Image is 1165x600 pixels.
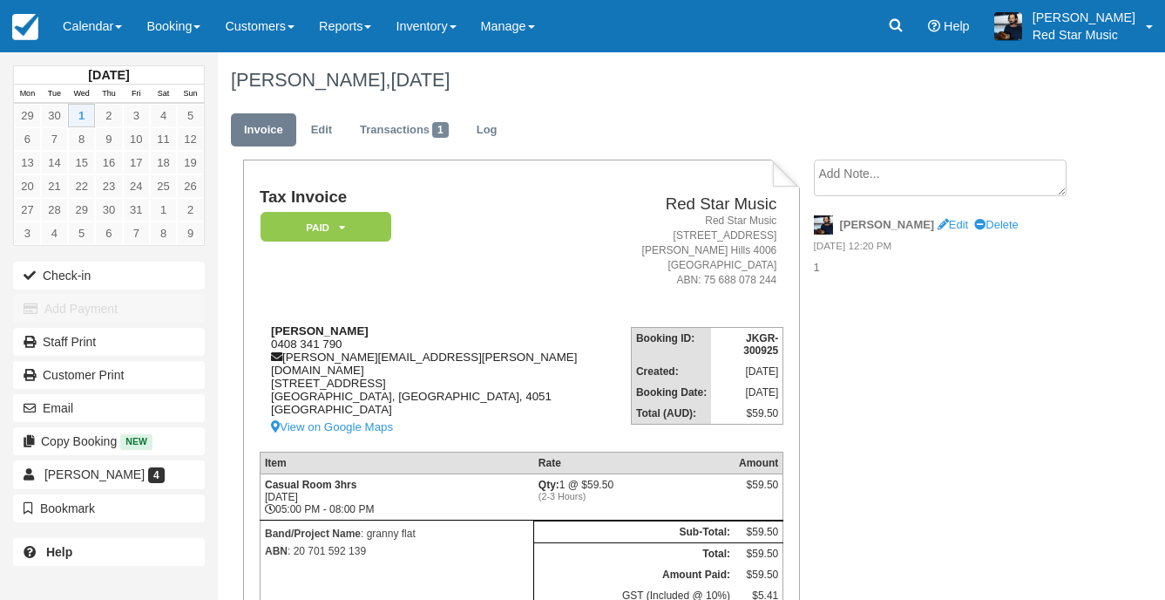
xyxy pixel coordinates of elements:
[177,198,204,222] a: 2
[13,361,205,389] a: Customer Print
[638,195,776,214] h2: Red Star Music
[735,521,783,542] td: $59.50
[711,382,783,403] td: [DATE]
[271,324,369,337] strong: [PERSON_NAME]
[390,69,450,91] span: [DATE]
[95,198,122,222] a: 30
[534,564,735,585] th: Amount Paid:
[1033,9,1135,26] p: [PERSON_NAME]
[432,122,449,138] span: 1
[260,474,533,520] td: [DATE] 05:00 PM - 08:00 PM
[260,188,631,207] h1: Tax Invoice
[177,127,204,151] a: 12
[177,222,204,245] a: 9
[95,85,122,104] th: Thu
[68,151,95,174] a: 15
[95,104,122,127] a: 2
[538,479,559,491] strong: Qty
[95,127,122,151] a: 9
[123,85,150,104] th: Fri
[974,218,1018,231] a: Delete
[68,127,95,151] a: 8
[150,104,177,127] a: 4
[95,151,122,174] a: 16
[938,218,968,231] a: Edit
[14,222,41,245] a: 3
[177,151,204,174] a: 19
[347,113,462,147] a: Transactions1
[41,104,68,127] a: 30
[41,222,68,245] a: 4
[534,474,735,520] td: 1 @ $59.50
[123,104,150,127] a: 3
[260,211,385,243] a: Paid
[13,427,205,455] button: Copy Booking New
[41,85,68,104] th: Tue
[534,452,735,474] th: Rate
[743,332,778,357] strong: JKGR-300925
[41,174,68,198] a: 21
[150,222,177,245] a: 8
[123,198,150,222] a: 31
[260,324,631,438] div: 0408 341 790 [PERSON_NAME][EMAIL_ADDRESS][PERSON_NAME][DOMAIN_NAME] [STREET_ADDRESS] [GEOGRAPHIC_...
[148,467,165,483] span: 4
[14,104,41,127] a: 29
[150,151,177,174] a: 18
[150,127,177,151] a: 11
[814,239,1079,258] em: [DATE] 12:20 PM
[13,394,205,422] button: Email
[120,434,152,449] span: New
[41,151,68,174] a: 14
[711,403,783,425] td: $59.50
[231,70,1079,91] h1: [PERSON_NAME],
[14,151,41,174] a: 13
[41,127,68,151] a: 7
[298,113,345,147] a: Edit
[739,479,778,505] div: $59.50
[95,174,122,198] a: 23
[711,361,783,382] td: [DATE]
[265,479,356,491] strong: Casual Room 3hrs
[177,104,204,127] a: 5
[68,198,95,222] a: 29
[177,85,204,104] th: Sun
[46,545,72,559] b: Help
[13,328,205,356] a: Staff Print
[13,295,205,323] button: Add Payment
[14,127,41,151] a: 6
[68,222,95,245] a: 5
[928,20,940,32] i: Help
[265,525,529,542] p: : granny flat
[13,538,205,566] a: Help
[1033,26,1135,44] p: Red Star Music
[631,382,711,403] th: Booking Date:
[88,68,129,82] strong: [DATE]
[631,327,711,361] th: Booking ID:
[735,542,783,564] td: $59.50
[150,85,177,104] th: Sat
[631,361,711,382] th: Created:
[464,113,511,147] a: Log
[265,542,529,560] p: : 20 701 592 139
[231,113,296,147] a: Invoice
[631,403,711,425] th: Total (AUD):
[814,260,1079,276] p: 1
[177,174,204,198] a: 26
[638,214,776,289] address: Red Star Music [STREET_ADDRESS] [PERSON_NAME] Hills 4006 [GEOGRAPHIC_DATA] ABN: 75 688 078 244
[68,174,95,198] a: 22
[994,12,1022,40] img: A1
[13,460,205,488] a: [PERSON_NAME] 4
[944,19,970,33] span: Help
[14,174,41,198] a: 20
[538,491,730,501] em: (2-3 Hours)
[14,198,41,222] a: 27
[41,198,68,222] a: 28
[68,85,95,104] th: Wed
[260,452,533,474] th: Item
[271,416,631,438] a: View on Google Maps
[534,521,735,542] th: Sub-Total:
[123,151,150,174] a: 17
[123,174,150,198] a: 24
[123,127,150,151] a: 10
[13,262,205,290] button: Check-in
